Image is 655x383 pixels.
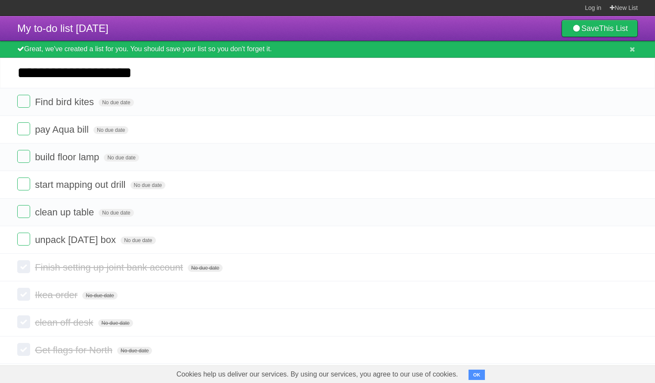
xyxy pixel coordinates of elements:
[98,319,133,327] span: No due date
[130,181,165,189] span: No due date
[99,99,133,106] span: No due date
[35,97,96,107] span: Find bird kites
[599,24,628,33] b: This List
[35,317,95,328] span: clean off desk
[17,233,30,246] label: Done
[35,152,101,162] span: build floor lamp
[35,234,118,245] span: unpack [DATE] box
[82,292,117,299] span: No due date
[17,177,30,190] label: Done
[104,154,139,162] span: No due date
[17,95,30,108] label: Done
[35,179,127,190] span: start mapping out drill
[93,126,128,134] span: No due date
[17,122,30,135] label: Done
[562,20,638,37] a: SaveThis List
[35,124,91,135] span: pay Aqua bill
[35,262,185,273] span: Finish setting up joint bank account
[17,205,30,218] label: Done
[17,260,30,273] label: Done
[35,290,80,300] span: Ikea order
[17,150,30,163] label: Done
[35,345,115,355] span: Get flags for North
[35,207,96,218] span: clean up table
[17,343,30,356] label: Done
[117,347,152,355] span: No due date
[469,370,485,380] button: OK
[99,209,133,217] span: No due date
[17,315,30,328] label: Done
[188,264,223,272] span: No due date
[17,22,109,34] span: My to-do list [DATE]
[121,237,155,244] span: No due date
[168,366,467,383] span: Cookies help us deliver our services. By using our services, you agree to our use of cookies.
[17,288,30,301] label: Done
